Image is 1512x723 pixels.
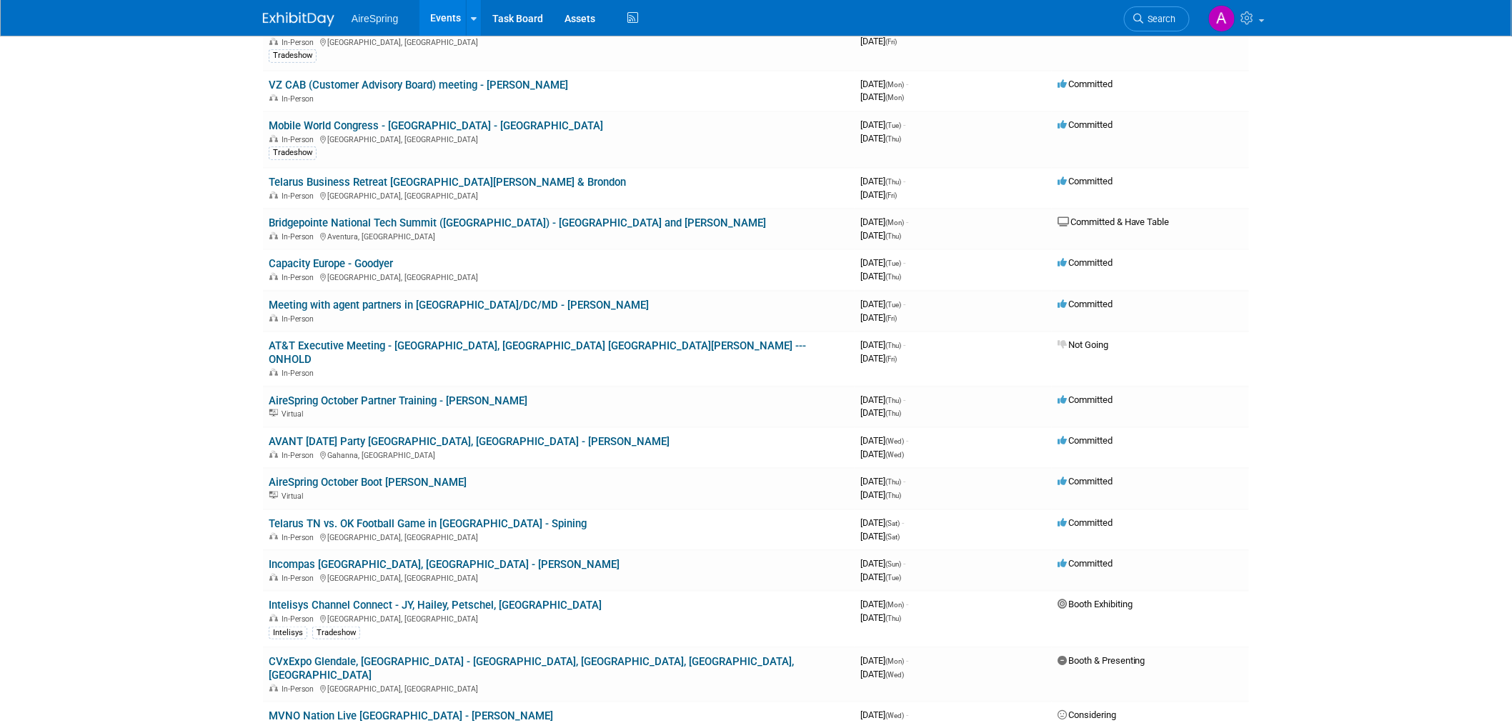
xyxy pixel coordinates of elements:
span: Committed & Have Table [1058,216,1170,227]
span: In-Person [282,232,318,241]
div: [GEOGRAPHIC_DATA], [GEOGRAPHIC_DATA] [269,133,849,144]
span: [DATE] [860,271,901,281]
span: - [903,257,905,268]
span: - [906,655,908,666]
span: Committed [1058,119,1113,130]
a: AireSpring October Partner Training - [PERSON_NAME] [269,394,527,407]
span: (Mon) [885,601,904,609]
span: [DATE] [860,353,897,364]
span: In-Person [282,533,318,542]
span: (Fri) [885,314,897,322]
img: In-Person Event [269,314,278,321]
span: In-Person [282,574,318,583]
span: In-Person [282,451,318,460]
img: Virtual Event [269,409,278,417]
span: [DATE] [860,599,908,609]
div: [GEOGRAPHIC_DATA], [GEOGRAPHIC_DATA] [269,572,849,583]
span: [DATE] [860,312,897,323]
span: [DATE] [860,476,905,487]
span: - [903,176,905,186]
span: In-Person [282,684,318,694]
span: (Fri) [885,355,897,363]
span: [DATE] [860,91,904,102]
span: (Tue) [885,301,901,309]
a: MVNO Nation Live [GEOGRAPHIC_DATA] - [PERSON_NAME] [269,709,553,722]
span: [DATE] [860,449,904,459]
span: [DATE] [860,709,908,720]
span: (Wed) [885,451,904,459]
div: [GEOGRAPHIC_DATA], [GEOGRAPHIC_DATA] [269,189,849,201]
span: [DATE] [860,133,901,144]
span: In-Person [282,614,318,624]
span: Booth & Presenting [1058,655,1145,666]
div: Intelisys [269,627,307,639]
span: Booth Exhibiting [1058,599,1133,609]
img: In-Person Event [269,451,278,458]
span: (Tue) [885,574,901,582]
img: In-Person Event [269,533,278,540]
span: Committed [1058,79,1113,89]
a: AireSpring October Boot [PERSON_NAME] [269,476,467,489]
span: - [902,517,904,528]
span: Search [1143,14,1176,24]
img: In-Person Event [269,38,278,45]
span: (Mon) [885,81,904,89]
span: - [906,709,908,720]
span: (Thu) [885,614,901,622]
div: Aventura, [GEOGRAPHIC_DATA] [269,230,849,241]
span: - [903,119,905,130]
span: [DATE] [860,216,908,227]
span: Committed [1058,176,1113,186]
span: [DATE] [860,612,901,623]
span: (Tue) [885,259,901,267]
span: In-Person [282,135,318,144]
span: (Thu) [885,273,901,281]
span: (Wed) [885,671,904,679]
img: Aila Ortiaga [1208,5,1235,32]
div: [GEOGRAPHIC_DATA], [GEOGRAPHIC_DATA] [269,271,849,282]
a: Search [1124,6,1190,31]
span: (Sat) [885,519,900,527]
span: [DATE] [860,531,900,542]
span: (Thu) [885,178,901,186]
span: Virtual [282,409,307,419]
span: [DATE] [860,435,908,446]
span: [DATE] [860,572,901,582]
span: - [903,558,905,569]
span: AireSpring [352,13,398,24]
a: Meeting with agent partners in [GEOGRAPHIC_DATA]/DC/MD - [PERSON_NAME] [269,299,649,311]
span: - [906,435,908,446]
span: [DATE] [860,517,904,528]
span: Committed [1058,517,1113,528]
span: (Mon) [885,657,904,665]
a: AVANT [DATE] Party [GEOGRAPHIC_DATA], [GEOGRAPHIC_DATA] - [PERSON_NAME] [269,435,670,448]
a: Mobile World Congress - [GEOGRAPHIC_DATA] - [GEOGRAPHIC_DATA] [269,119,603,132]
span: (Sat) [885,533,900,541]
a: Incompas [GEOGRAPHIC_DATA], [GEOGRAPHIC_DATA] - [PERSON_NAME] [269,558,620,571]
div: Tradeshow [312,627,360,639]
a: Telarus Business Retreat [GEOGRAPHIC_DATA][PERSON_NAME] & Brondon [269,176,626,189]
span: [DATE] [860,489,901,500]
a: Telarus TN vs. OK Football Game in [GEOGRAPHIC_DATA] - Spining [269,517,587,530]
span: [DATE] [860,176,905,186]
span: [DATE] [860,257,905,268]
span: (Thu) [885,492,901,499]
span: - [903,339,905,350]
div: [GEOGRAPHIC_DATA], [GEOGRAPHIC_DATA] [269,612,849,624]
span: (Mon) [885,219,904,226]
span: Committed [1058,299,1113,309]
span: Committed [1058,394,1113,405]
a: Intelisys Channel Connect - JY, Hailey, Petschel, [GEOGRAPHIC_DATA] [269,599,602,612]
span: (Thu) [885,341,901,349]
span: [DATE] [860,230,901,241]
span: Committed [1058,476,1113,487]
div: [GEOGRAPHIC_DATA], [GEOGRAPHIC_DATA] [269,682,849,694]
a: CVxExpo Glendale, [GEOGRAPHIC_DATA] - [GEOGRAPHIC_DATA], [GEOGRAPHIC_DATA], [GEOGRAPHIC_DATA], [G... [269,655,794,682]
div: [GEOGRAPHIC_DATA], [GEOGRAPHIC_DATA] [269,531,849,542]
span: (Fri) [885,191,897,199]
span: [DATE] [860,299,905,309]
img: ExhibitDay [263,12,334,26]
img: In-Person Event [269,369,278,376]
div: Gahanna, [GEOGRAPHIC_DATA] [269,449,849,460]
span: [DATE] [860,669,904,679]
